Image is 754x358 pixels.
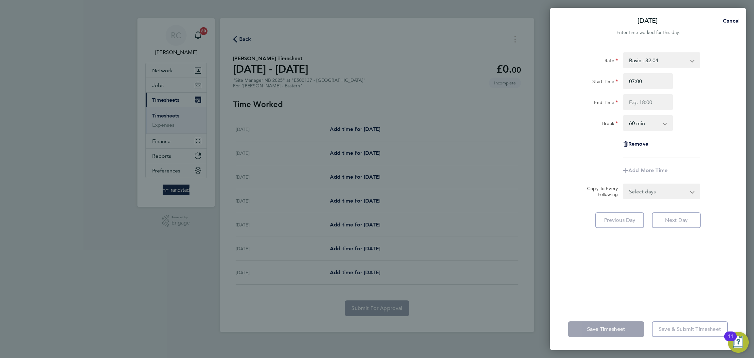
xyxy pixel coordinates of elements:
span: Remove [628,141,648,147]
label: Start Time [592,79,618,86]
button: Remove [623,141,648,147]
span: Cancel [721,18,740,24]
div: 11 [727,336,733,345]
input: E.g. 08:00 [623,73,673,89]
button: Cancel [712,14,746,27]
label: Copy To Every Following [582,186,618,197]
div: Enter time worked for this day. [550,29,746,37]
label: Break [602,120,618,128]
input: E.g. 18:00 [623,94,673,110]
label: End Time [594,99,618,107]
button: Open Resource Center, 11 new notifications [728,332,749,353]
label: Rate [604,58,618,65]
p: [DATE] [637,16,658,26]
